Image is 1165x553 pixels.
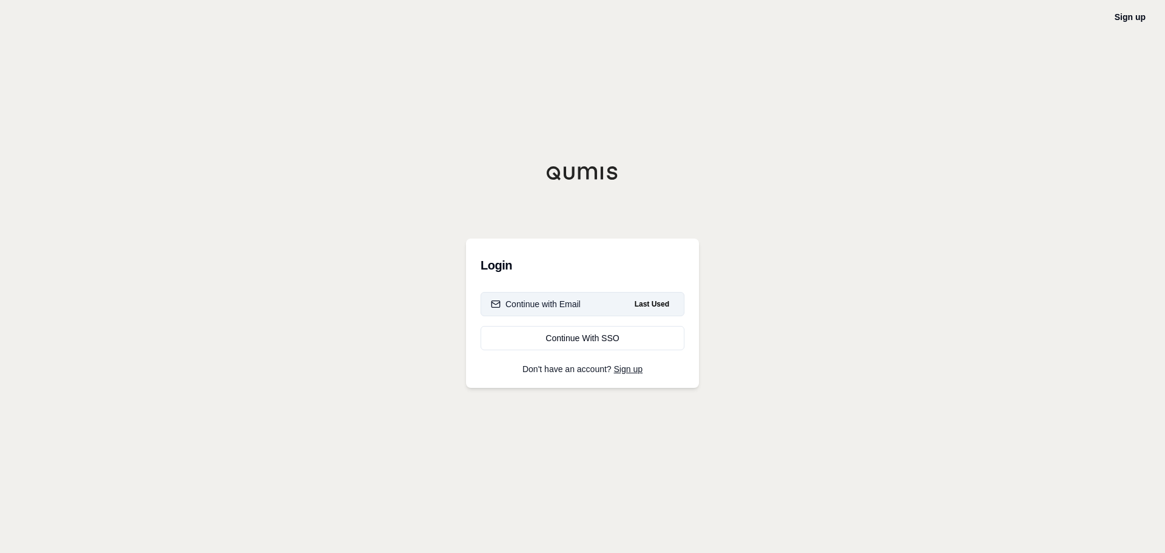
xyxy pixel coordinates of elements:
[491,298,581,310] div: Continue with Email
[614,364,643,374] a: Sign up
[491,332,674,344] div: Continue With SSO
[481,253,684,277] h3: Login
[481,365,684,373] p: Don't have an account?
[630,297,674,311] span: Last Used
[546,166,619,180] img: Qumis
[481,326,684,350] a: Continue With SSO
[1115,12,1146,22] a: Sign up
[481,292,684,316] button: Continue with EmailLast Used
